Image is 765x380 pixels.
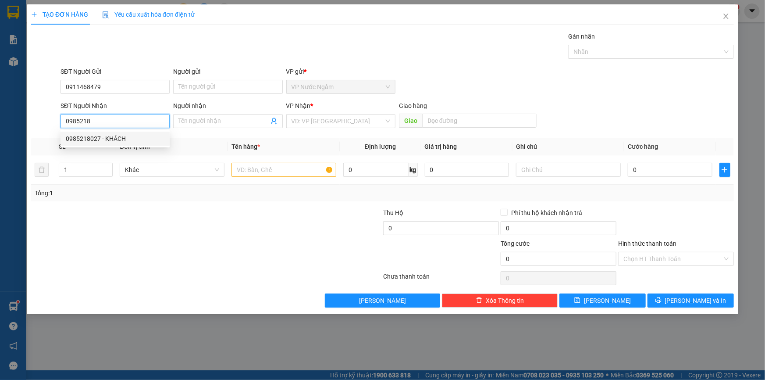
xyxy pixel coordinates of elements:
b: [DOMAIN_NAME] [117,7,212,22]
span: Tên hàng [231,143,260,150]
div: Tổng: 1 [35,188,295,198]
div: Người nhận [173,101,282,111]
span: [PERSON_NAME] [359,296,406,305]
button: save[PERSON_NAME] [559,294,646,308]
input: VD: Bàn, Ghế [231,163,336,177]
b: Nhà xe Thiên Trung [35,7,79,60]
span: VP Nhận [286,102,311,109]
img: icon [102,11,109,18]
span: kg [409,163,418,177]
span: Định lượng [365,143,396,150]
h2: 899YJ451 [5,63,71,77]
span: plus [720,166,730,173]
span: close [722,13,729,20]
span: save [574,297,580,304]
button: [PERSON_NAME] [325,294,441,308]
span: [PERSON_NAME] [584,296,631,305]
h2: VP Nhận: VP Buôn Ma Thuột [46,63,212,118]
button: plus [719,163,730,177]
input: 0 [425,163,509,177]
span: Thu Hộ [383,209,403,216]
div: 0985218027 - KHÁCH [60,132,170,146]
button: deleteXóa Thông tin [442,294,558,308]
span: Phí thu hộ khách nhận trả [508,208,586,218]
span: Giao hàng [399,102,427,109]
span: plus [31,11,37,18]
div: VP gửi [286,67,395,76]
span: [PERSON_NAME] và In [665,296,726,305]
div: Chưa thanh toán [383,272,500,287]
span: TẠO ĐƠN HÀNG [31,11,88,18]
span: Cước hàng [628,143,658,150]
span: VP Nước Ngầm [292,80,390,93]
label: Gán nhãn [568,33,595,40]
span: SL [59,143,66,150]
span: Yêu cầu xuất hóa đơn điện tử [102,11,195,18]
img: logo.jpg [5,13,31,57]
th: Ghi chú [512,138,624,155]
span: Tổng cước [501,240,530,247]
button: delete [35,163,49,177]
label: Hình thức thanh toán [618,240,676,247]
button: Close [714,4,738,29]
span: Khác [125,163,219,176]
span: user-add [270,118,278,125]
span: Giao [399,114,422,128]
span: Giá trị hàng [425,143,457,150]
div: 0985218027 - KHÁCH [66,134,164,143]
input: Dọc đường [422,114,537,128]
div: SĐT Người Nhận [60,101,170,111]
button: printer[PERSON_NAME] và In [648,294,734,308]
span: printer [655,297,662,304]
div: SĐT Người Gửi [60,67,170,76]
input: Ghi Chú [516,163,621,177]
div: Người gửi [173,67,282,76]
span: delete [476,297,482,304]
span: Xóa Thông tin [486,296,524,305]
